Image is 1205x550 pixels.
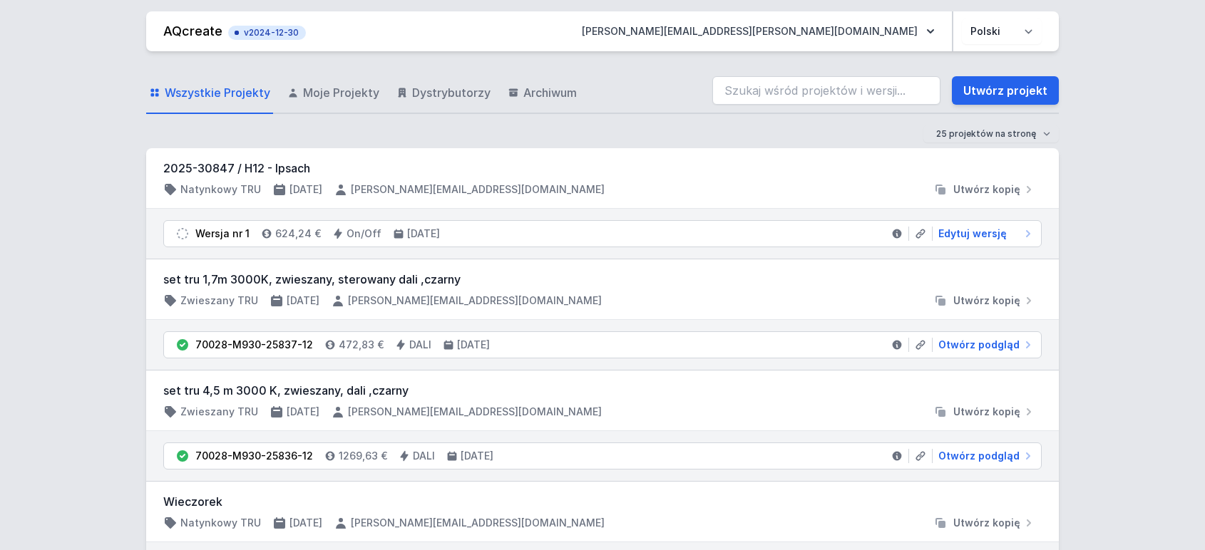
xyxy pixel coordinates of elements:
img: draft.svg [175,227,190,241]
h4: [DATE] [287,294,319,308]
button: [PERSON_NAME][EMAIL_ADDRESS][PERSON_NAME][DOMAIN_NAME] [570,19,946,44]
h4: [PERSON_NAME][EMAIL_ADDRESS][DOMAIN_NAME] [348,294,602,308]
span: Moje Projekty [303,84,379,101]
span: Archiwum [523,84,577,101]
input: Szukaj wśród projektów i wersji... [712,76,940,105]
h4: [DATE] [289,516,322,530]
h4: On/Off [347,227,381,241]
h4: Natynkowy TRU [180,516,261,530]
span: Otwórz podgląd [938,449,1020,463]
h4: [PERSON_NAME][EMAIL_ADDRESS][DOMAIN_NAME] [351,182,605,197]
h4: [DATE] [289,182,322,197]
button: Utwórz kopię [928,294,1042,308]
h4: [DATE] [457,338,490,352]
h3: set tru 4,5 m 3000 K, zwieszany, dali ,czarny [163,382,1042,399]
h4: [DATE] [287,405,319,419]
button: Utwórz kopię [928,516,1042,530]
h4: Zwieszany TRU [180,294,258,308]
h4: [PERSON_NAME][EMAIL_ADDRESS][DOMAIN_NAME] [348,405,602,419]
a: Archiwum [505,73,580,114]
span: Utwórz kopię [953,182,1020,197]
span: Utwórz kopię [953,405,1020,419]
a: AQcreate [163,24,222,38]
h3: 2025-30847 / H12 - Ipsach [163,160,1042,177]
div: Wersja nr 1 [195,227,250,241]
h4: DALI [409,338,431,352]
h4: 472,83 € [339,338,384,352]
h4: [DATE] [407,227,440,241]
a: Moje Projekty [284,73,382,114]
a: Otwórz podgląd [933,338,1035,352]
span: Otwórz podgląd [938,338,1020,352]
span: Utwórz kopię [953,294,1020,308]
h3: set tru 1,7m 3000K, zwieszany, sterowany dali ,czarny [163,271,1042,288]
button: v2024-12-30 [228,23,306,40]
button: Utwórz kopię [928,405,1042,419]
div: 70028-M930-25837-12 [195,338,313,352]
span: Dystrybutorzy [412,84,491,101]
a: Edytuj wersję [933,227,1035,241]
span: v2024-12-30 [235,27,299,38]
h4: 624,24 € [275,227,321,241]
h4: 1269,63 € [339,449,387,463]
button: Utwórz kopię [928,182,1042,197]
h4: [DATE] [461,449,493,463]
a: Utwórz projekt [952,76,1059,105]
select: Wybierz język [962,19,1042,44]
h4: [PERSON_NAME][EMAIL_ADDRESS][DOMAIN_NAME] [351,516,605,530]
span: Edytuj wersję [938,227,1007,241]
a: Otwórz podgląd [933,449,1035,463]
div: 70028-M930-25836-12 [195,449,313,463]
h4: Zwieszany TRU [180,405,258,419]
a: Dystrybutorzy [394,73,493,114]
h4: Natynkowy TRU [180,182,261,197]
span: Utwórz kopię [953,516,1020,530]
h3: Wieczorek [163,493,1042,510]
a: Wszystkie Projekty [146,73,273,114]
h4: DALI [413,449,435,463]
span: Wszystkie Projekty [165,84,270,101]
